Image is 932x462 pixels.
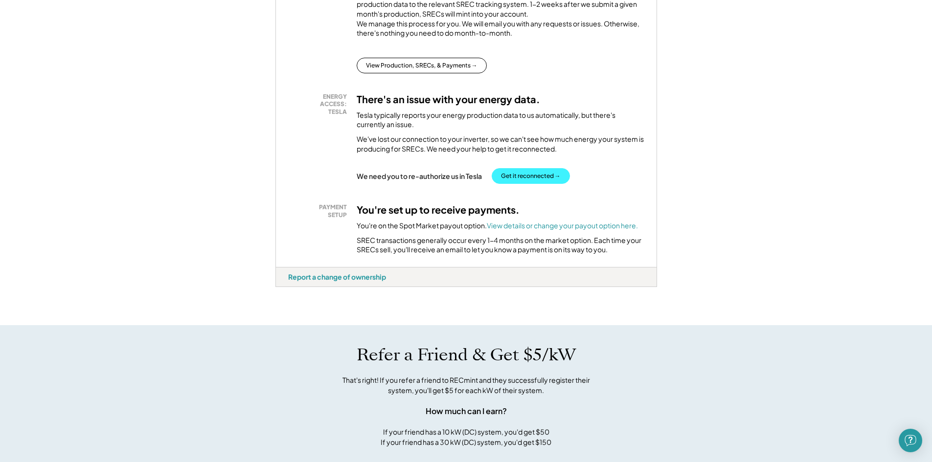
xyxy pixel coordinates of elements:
[381,427,551,447] div: If your friend has a 10 kW (DC) system, you'd get $50 If your friend has a 30 kW (DC) system, you...
[357,134,644,154] div: We've lost our connection to your inverter, so we can't see how much energy your system is produc...
[899,429,922,452] div: Open Intercom Messenger
[357,58,487,73] button: View Production, SRECs, & Payments →
[487,221,638,230] a: View details or change your payout option here.
[357,236,644,255] div: SREC transactions generally occur every 1-4 months on the market option. Each time your SRECs sel...
[492,168,570,184] button: Get it reconnected →
[357,203,520,216] h3: You're set up to receive payments.
[275,287,309,291] div: othxhrce - VA Distributed
[357,221,638,231] div: You're on the Spot Market payout option.
[293,93,347,116] div: ENERGY ACCESS: TESLA
[357,172,482,180] div: We need you to re-authorize us in Tesla
[332,375,601,396] div: That's right! If you refer a friend to RECmint and they successfully register their system, you'l...
[426,405,507,417] div: How much can I earn?
[357,110,644,130] div: Tesla typically reports your energy production data to us automatically, but there's currently an...
[288,272,386,281] div: Report a change of ownership
[293,203,347,219] div: PAYMENT SETUP
[357,345,576,365] h1: Refer a Friend & Get $5/kW
[357,93,540,106] h3: There's an issue with your energy data.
